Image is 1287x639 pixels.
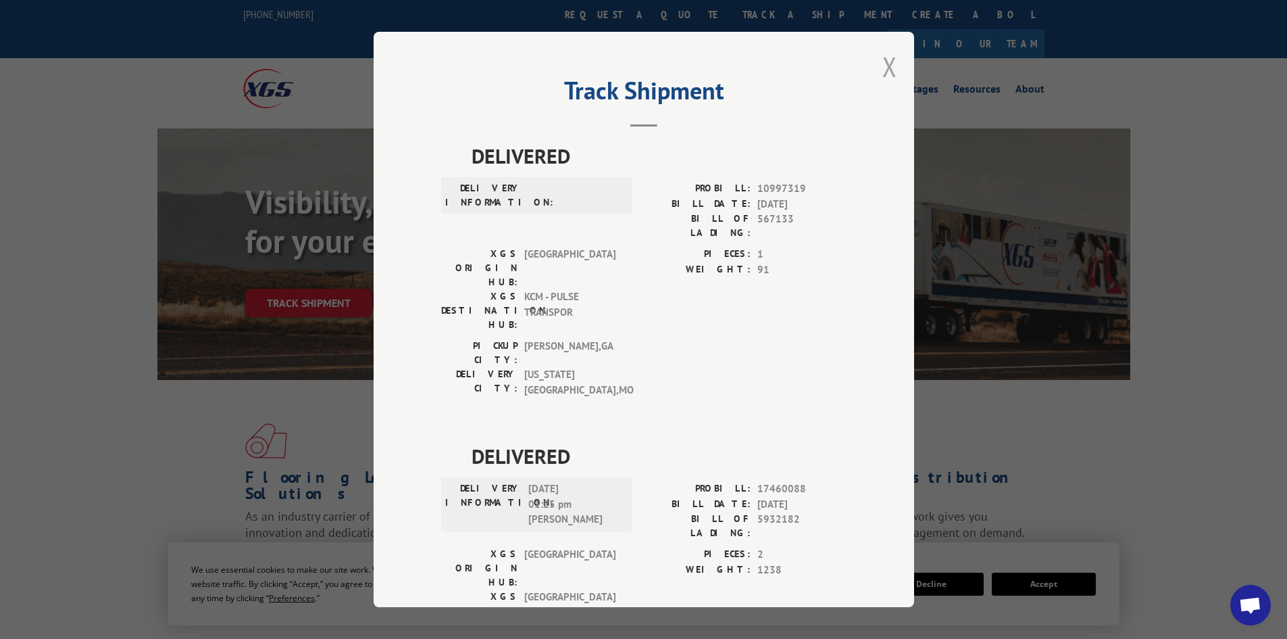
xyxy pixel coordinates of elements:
button: Close modal [882,49,897,85]
label: XGS DESTINATION HUB: [441,590,518,632]
span: [GEOGRAPHIC_DATA] [524,547,615,590]
label: PROBILL: [644,481,751,497]
label: XGS ORIGIN HUB: [441,247,518,289]
span: 567133 [757,212,847,240]
label: BILL DATE: [644,497,751,513]
span: [DATE] 01:25 pm [PERSON_NAME] [528,481,620,527]
label: PIECES: [644,547,751,563]
span: 1238 [757,563,847,578]
label: PROBILL: [644,181,751,197]
label: BILL DATE: [644,197,751,212]
span: [GEOGRAPHIC_DATA] [524,590,615,632]
span: [US_STATE][GEOGRAPHIC_DATA] , MO [524,367,615,398]
label: WEIGHT: [644,563,751,578]
label: DELIVERY INFORMATION: [445,181,522,210]
span: 17460088 [757,481,847,497]
label: PICKUP CITY: [441,339,518,367]
span: KCM - PULSE TRANSPOR [524,289,615,332]
label: DELIVERY INFORMATION: [445,481,522,527]
label: BILL OF LADING: [644,512,751,540]
span: [DATE] [757,197,847,212]
label: BILL OF LADING: [644,212,751,240]
span: [PERSON_NAME] , GA [524,339,615,367]
label: XGS ORIGIN HUB: [441,547,518,590]
div: Open chat [1230,585,1271,625]
label: PIECES: [644,247,751,262]
span: 1 [757,247,847,262]
span: DELIVERED [472,141,847,171]
span: 10997319 [757,181,847,197]
span: 91 [757,262,847,278]
span: [GEOGRAPHIC_DATA] [524,247,615,289]
h2: Track Shipment [441,81,847,107]
span: 2 [757,547,847,563]
label: WEIGHT: [644,262,751,278]
label: DELIVERY CITY: [441,367,518,398]
span: 5932182 [757,512,847,540]
span: DELIVERED [472,441,847,471]
label: XGS DESTINATION HUB: [441,289,518,332]
span: [DATE] [757,497,847,513]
